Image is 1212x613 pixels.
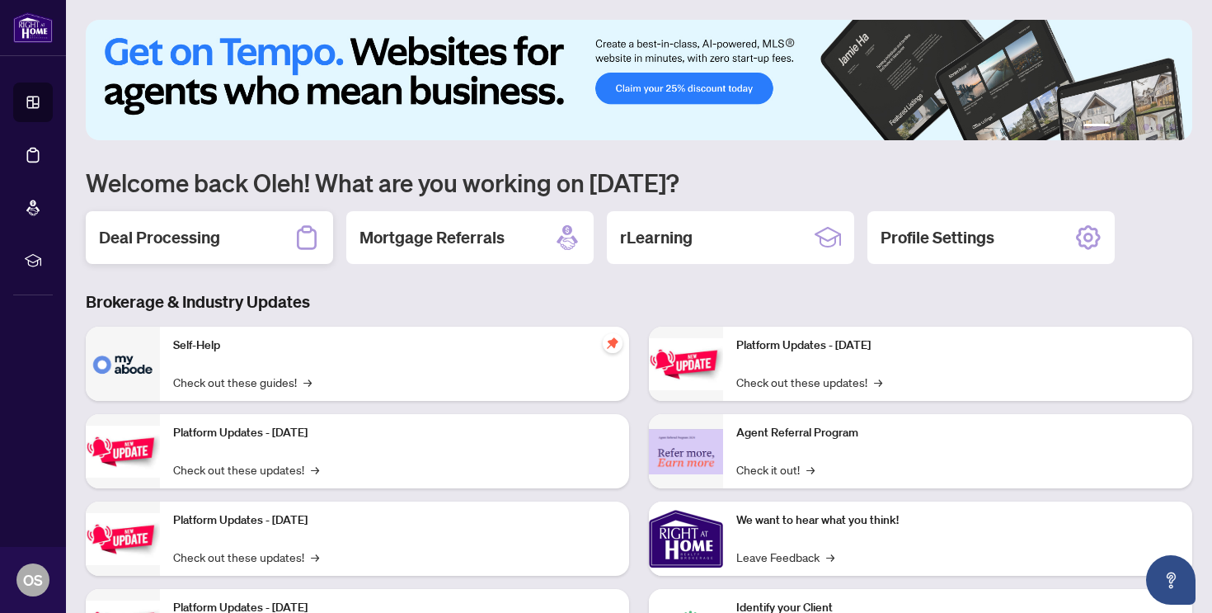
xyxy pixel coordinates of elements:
[1083,124,1110,130] button: 1
[359,226,505,249] h2: Mortgage Referrals
[13,12,53,43] img: logo
[806,460,815,479] span: →
[736,373,882,391] a: Check out these updates!→
[23,568,43,592] span: OS
[86,20,1192,140] img: Slide 0
[1143,124,1149,130] button: 4
[86,426,160,478] img: Platform Updates - September 16, 2025
[173,512,616,530] p: Platform Updates - [DATE]
[173,460,319,479] a: Check out these updates!→
[1130,124,1136,130] button: 3
[603,333,622,353] span: pushpin
[736,337,1179,355] p: Platform Updates - [DATE]
[649,338,723,390] img: Platform Updates - June 23, 2025
[99,226,220,249] h2: Deal Processing
[86,327,160,401] img: Self-Help
[649,429,723,474] img: Agent Referral Program
[1156,124,1163,130] button: 5
[303,373,312,391] span: →
[736,548,834,566] a: Leave Feedback→
[874,373,882,391] span: →
[173,373,312,391] a: Check out these guides!→
[1146,555,1196,605] button: Open asap
[173,424,616,442] p: Platform Updates - [DATE]
[1116,124,1123,130] button: 2
[620,226,693,249] h2: rLearning
[86,513,160,565] img: Platform Updates - July 21, 2025
[736,460,815,479] a: Check it out!→
[736,424,1179,442] p: Agent Referral Program
[311,460,319,479] span: →
[649,502,723,576] img: We want to hear what you think!
[826,548,834,566] span: →
[173,337,616,355] p: Self-Help
[311,548,319,566] span: →
[86,290,1192,314] h3: Brokerage & Industry Updates
[736,512,1179,530] p: We want to hear what you think!
[1169,124,1176,130] button: 6
[86,167,1192,198] h1: Welcome back Oleh! What are you working on [DATE]?
[173,548,319,566] a: Check out these updates!→
[881,226,994,249] h2: Profile Settings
